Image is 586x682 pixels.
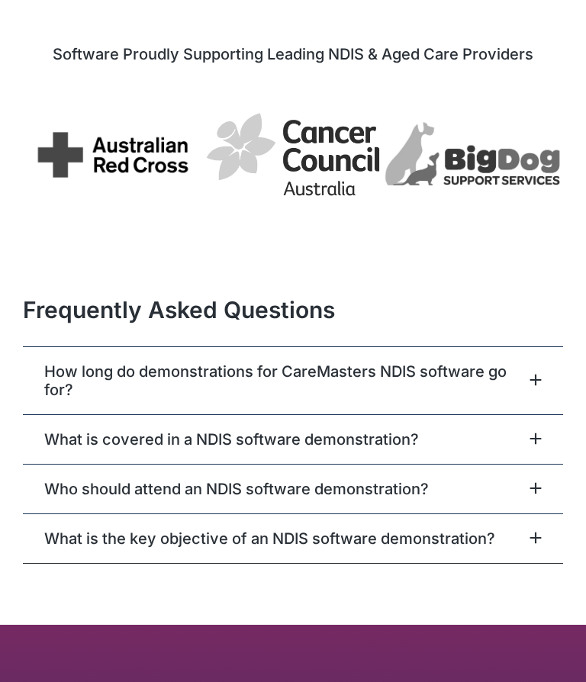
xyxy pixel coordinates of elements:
a: What is covered in a NDIS software demonstration? [44,430,419,449]
div: What is covered in a NDIS software demonstration? [23,414,563,464]
div: Who should attend an NDIS software demonstration? [23,464,563,513]
img: Cancer Council Australia manages its provider services with CareMaster Software, offering compreh... [203,105,383,204]
img: BigDog Support Services uses CareMaster NDIS Software to manage their disability support business... [383,120,563,190]
h2: Frequently Asked Questions [23,296,563,323]
div: How long do demonstrations for CareMasters NDIS software go for? [23,346,563,414]
a: Who should attend an NDIS software demonstration? [44,480,429,498]
img: Australian Red Cross uses CareMaster CRM software to manage their service and community support f... [23,117,203,192]
div: Image Carousel [23,87,563,227]
div: 2 of 7 [203,105,383,210]
a: How long do demonstrations for CareMasters NDIS software go for? [44,362,524,399]
h2: Software Proudly Supporting Leading NDIS & Aged Care Providers [23,44,563,64]
a: What is the key objective of an NDIS software demonstration? [44,529,495,548]
div: 1 of 7 [23,117,203,198]
div: What is the key objective of an NDIS software demonstration? [23,513,563,563]
div: 3 of 7 [383,120,563,195]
